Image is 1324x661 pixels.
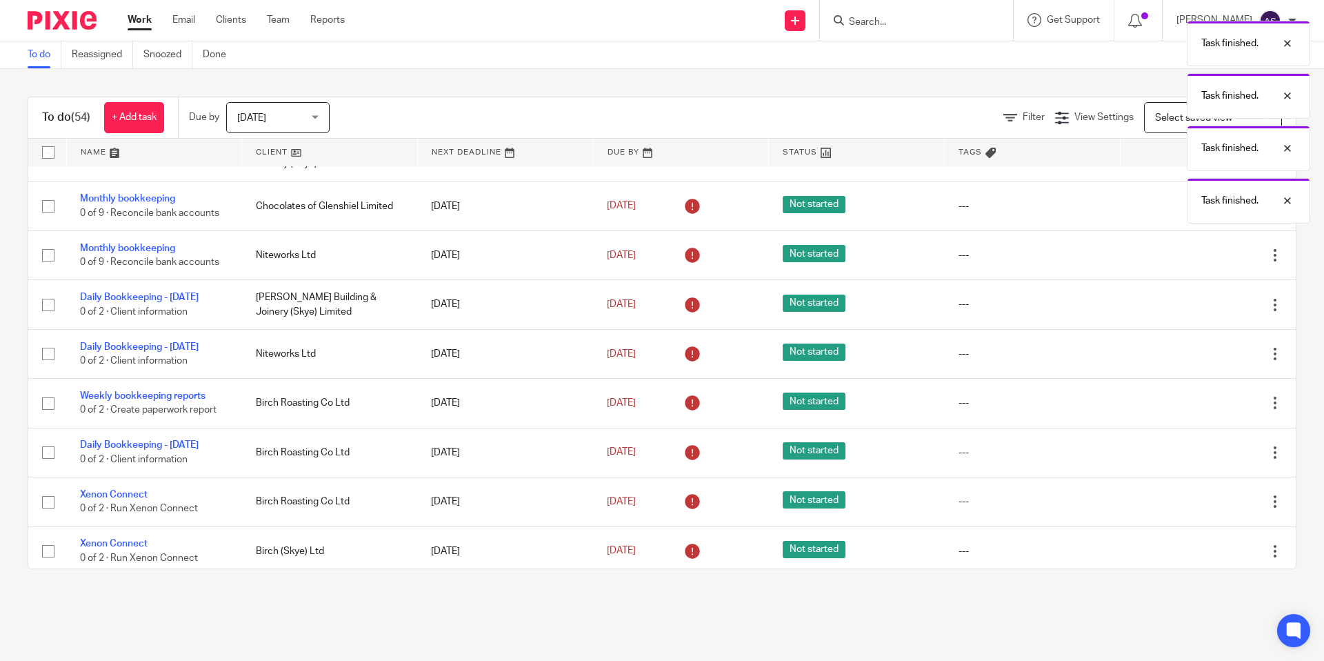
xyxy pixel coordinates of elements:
[242,280,418,329] td: [PERSON_NAME] Building & Joinery (Skye) Limited
[128,13,152,27] a: Work
[783,245,845,262] span: Not started
[237,113,266,123] span: [DATE]
[80,455,188,464] span: 0 of 2 · Client information
[42,110,90,125] h1: To do
[80,244,175,253] a: Monthly bookkeeping
[417,329,593,378] td: [DATE]
[242,231,418,280] td: Niteworks Ltd
[607,497,636,506] span: [DATE]
[417,181,593,230] td: [DATE]
[267,13,290,27] a: Team
[80,342,199,352] a: Daily Bookkeeping - [DATE]
[143,41,192,68] a: Snoozed
[71,112,90,123] span: (54)
[80,440,199,450] a: Daily Bookkeeping - [DATE]
[172,13,195,27] a: Email
[417,280,593,329] td: [DATE]
[80,490,148,500] a: Xenon Connect
[104,102,164,133] a: + Add task
[80,553,198,563] span: 0 of 2 · Run Xenon Connect
[72,41,133,68] a: Reassigned
[1201,37,1258,50] p: Task finished.
[80,293,199,302] a: Daily Bookkeeping - [DATE]
[80,208,219,218] span: 0 of 9 · Reconcile bank accounts
[959,248,1107,262] div: ---
[1259,10,1281,32] img: svg%3E
[417,428,593,477] td: [DATE]
[80,391,205,401] a: Weekly bookkeeping reports
[80,257,219,267] span: 0 of 9 · Reconcile bank accounts
[1201,194,1258,208] p: Task finished.
[28,11,97,30] img: Pixie
[1201,89,1258,103] p: Task finished.
[242,477,418,526] td: Birch Roasting Co Ltd
[1201,141,1258,155] p: Task finished.
[783,491,845,509] span: Not started
[959,544,1107,558] div: ---
[783,541,845,558] span: Not started
[242,181,418,230] td: Chocolates of Glenshiel Limited
[607,250,636,260] span: [DATE]
[28,41,61,68] a: To do
[80,194,175,204] a: Monthly bookkeeping
[242,379,418,428] td: Birch Roasting Co Ltd
[607,398,636,408] span: [DATE]
[80,504,198,513] span: 0 of 2 · Run Xenon Connect
[783,295,845,312] span: Not started
[80,539,148,549] a: Xenon Connect
[417,231,593,280] td: [DATE]
[607,349,636,359] span: [DATE]
[80,307,188,317] span: 0 of 2 · Client information
[216,13,246,27] a: Clients
[203,41,237,68] a: Done
[607,448,636,457] span: [DATE]
[959,396,1107,410] div: ---
[242,428,418,477] td: Birch Roasting Co Ltd
[959,495,1107,509] div: ---
[417,379,593,428] td: [DATE]
[607,546,636,556] span: [DATE]
[310,13,345,27] a: Reports
[242,526,418,575] td: Birch (Skye) Ltd
[417,477,593,526] td: [DATE]
[959,297,1107,311] div: ---
[783,344,845,361] span: Not started
[80,159,219,169] span: 0 of 9 · Reconcile bank accounts
[959,446,1107,460] div: ---
[783,393,845,410] span: Not started
[607,201,636,211] span: [DATE]
[783,442,845,460] span: Not started
[417,526,593,575] td: [DATE]
[607,299,636,309] span: [DATE]
[189,110,219,124] p: Due by
[80,406,217,415] span: 0 of 2 · Create paperwork report
[80,356,188,366] span: 0 of 2 · Client information
[242,329,418,378] td: Niteworks Ltd
[959,347,1107,361] div: ---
